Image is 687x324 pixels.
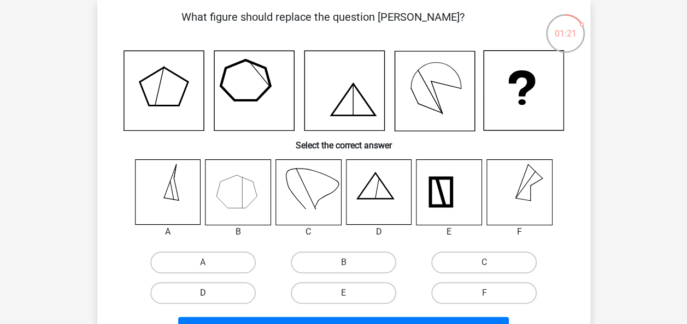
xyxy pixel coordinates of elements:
[408,225,490,238] div: E
[291,282,396,304] label: E
[338,225,420,238] div: D
[291,251,396,273] label: B
[150,251,256,273] label: A
[478,225,561,238] div: F
[545,13,586,40] div: 01:21
[115,131,573,151] h6: Select the correct answer
[431,251,537,273] label: C
[127,225,209,238] div: A
[150,282,256,304] label: D
[115,9,532,41] p: What figure should replace the question [PERSON_NAME]?
[431,282,537,304] label: F
[267,225,350,238] div: C
[197,225,279,238] div: B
